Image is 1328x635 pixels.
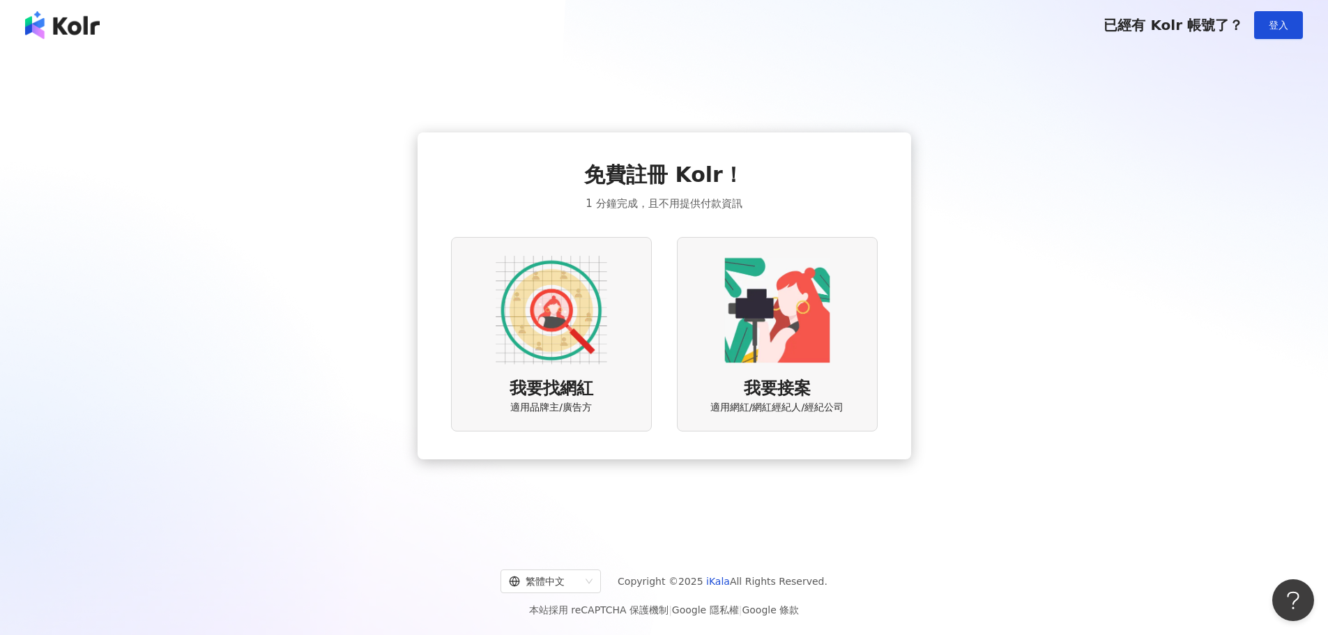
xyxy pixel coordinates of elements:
[710,401,844,415] span: 適用網紅/網紅經紀人/經紀公司
[744,377,811,401] span: 我要接案
[1272,579,1314,621] iframe: Help Scout Beacon - Open
[672,604,739,615] a: Google 隱私權
[722,254,833,366] img: KOL identity option
[1254,11,1303,39] button: 登入
[669,604,672,615] span: |
[510,401,592,415] span: 適用品牌主/廣告方
[529,602,799,618] span: 本站採用 reCAPTCHA 保護機制
[1269,20,1288,31] span: 登入
[25,11,100,39] img: logo
[509,570,580,592] div: 繁體中文
[706,576,730,587] a: iKala
[584,160,744,190] span: 免費註冊 Kolr！
[496,254,607,366] img: AD identity option
[510,377,593,401] span: 我要找網紅
[1104,17,1243,33] span: 已經有 Kolr 帳號了？
[586,195,742,212] span: 1 分鐘完成，且不用提供付款資訊
[739,604,742,615] span: |
[618,573,827,590] span: Copyright © 2025 All Rights Reserved.
[742,604,799,615] a: Google 條款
